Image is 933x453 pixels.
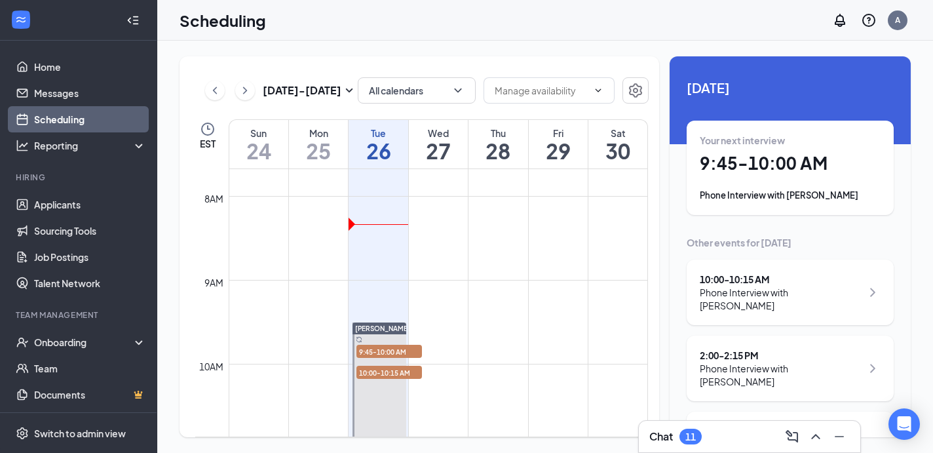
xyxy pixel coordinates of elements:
a: August 27, 2025 [409,120,468,168]
button: All calendarsChevronDown [358,77,476,104]
svg: Notifications [832,12,848,28]
div: Reporting [34,139,147,152]
svg: Clock [200,121,216,137]
a: Applicants [34,191,146,218]
a: Home [34,54,146,80]
a: August 30, 2025 [588,120,647,168]
svg: ChevronRight [865,437,881,452]
svg: ComposeMessage [784,429,800,444]
span: [DATE] [687,77,894,98]
a: Job Postings [34,244,146,270]
div: Mon [289,127,348,140]
div: Onboarding [34,336,135,349]
a: Talent Network [34,270,146,296]
div: Team Management [16,309,143,321]
div: 10:00 - 10:15 AM [700,273,862,286]
span: EST [200,137,216,150]
a: Messages [34,80,146,106]
a: Sourcing Tools [34,218,146,244]
svg: ChevronDown [451,84,465,97]
h1: 29 [529,140,588,162]
svg: Collapse [126,14,140,27]
button: ChevronRight [235,81,255,100]
h1: 24 [229,140,288,162]
div: Thu [468,127,527,140]
div: Hiring [16,172,143,183]
div: 8am [202,191,226,206]
button: Minimize [829,426,850,447]
h1: 30 [588,140,647,162]
svg: ChevronLeft [208,83,221,98]
div: Wed [409,127,468,140]
a: DocumentsCrown [34,382,146,408]
h1: 26 [349,140,408,162]
div: Phone Interview with [PERSON_NAME] [700,362,862,388]
svg: Minimize [831,429,847,444]
h1: 28 [468,140,527,162]
svg: ChevronRight [865,361,881,376]
div: Other events for [DATE] [687,236,894,249]
svg: SmallChevronDown [341,83,357,98]
a: August 25, 2025 [289,120,348,168]
span: 9:45-10:00 AM [356,345,422,358]
h1: Scheduling [180,9,266,31]
h1: 9:45 - 10:00 AM [700,152,881,174]
a: August 28, 2025 [468,120,527,168]
svg: Settings [628,83,643,98]
div: Your next interview [700,134,881,147]
svg: Sync [356,336,362,343]
button: ChevronLeft [205,81,225,100]
h3: [DATE] - [DATE] [263,83,341,98]
button: ChevronUp [805,426,826,447]
a: August 24, 2025 [229,120,288,168]
svg: QuestionInfo [861,12,877,28]
span: [PERSON_NAME] [355,325,410,332]
div: Tue [349,127,408,140]
a: Scheduling [34,106,146,132]
div: 2:00 - 2:15 PM [700,349,862,362]
h3: Chat [649,429,673,444]
div: Fri [529,127,588,140]
svg: Settings [16,427,29,440]
span: 10:00-10:15 AM [356,366,422,379]
h1: 27 [409,140,468,162]
div: 10am [197,359,226,374]
div: Switch to admin view [34,427,126,440]
input: Manage availability [495,83,588,98]
div: 9am [202,275,226,290]
svg: UserCheck [16,336,29,349]
div: Sat [588,127,647,140]
a: August 26, 2025 [349,120,408,168]
div: Open Intercom Messenger [888,408,920,440]
div: Phone Interview with [PERSON_NAME] [700,286,862,312]
svg: ChevronRight [238,83,252,98]
div: Sun [229,127,288,140]
svg: WorkstreamLogo [14,13,28,26]
h1: 25 [289,140,348,162]
div: A [895,14,900,26]
a: Team [34,355,146,382]
svg: Analysis [16,139,29,152]
div: 11 [685,431,696,443]
button: Settings [622,77,649,104]
svg: ChevronDown [593,85,603,96]
svg: ChevronUp [808,429,824,444]
div: Phone Interview with [PERSON_NAME] [700,189,881,202]
svg: ChevronRight [865,285,881,300]
a: August 29, 2025 [529,120,588,168]
a: SurveysCrown [34,408,146,434]
button: ComposeMessage [782,426,803,447]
